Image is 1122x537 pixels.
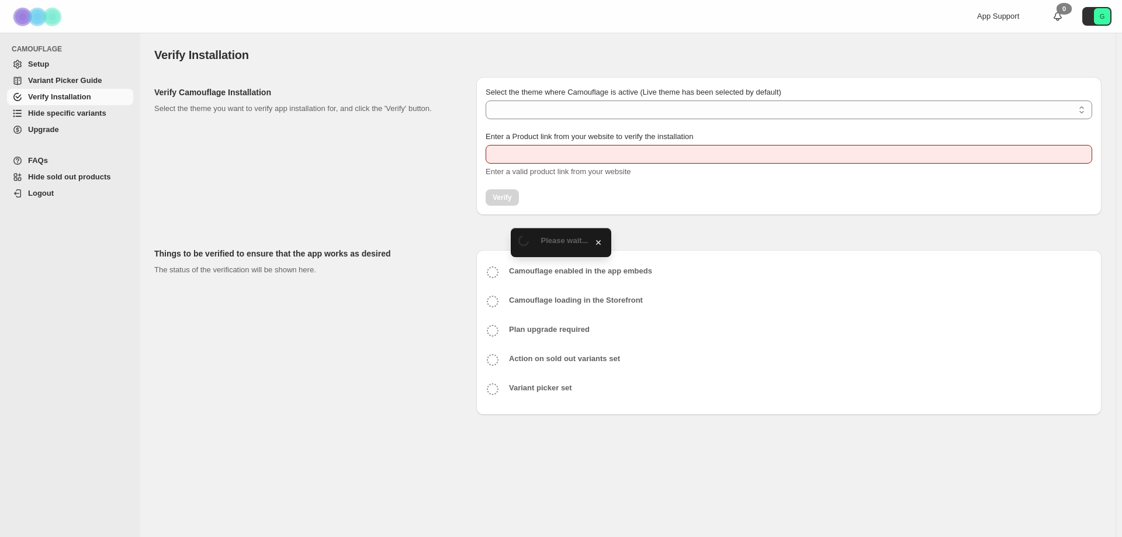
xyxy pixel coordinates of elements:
[7,89,133,105] a: Verify Installation
[7,122,133,138] a: Upgrade
[1100,13,1105,20] text: G
[977,12,1019,20] span: App Support
[7,56,133,72] a: Setup
[28,60,49,68] span: Setup
[154,103,458,115] p: Select the theme you want to verify app installation for, and click the 'Verify' button.
[7,72,133,89] a: Variant Picker Guide
[509,383,572,392] b: Variant picker set
[28,76,102,85] span: Variant Picker Guide
[9,1,68,33] img: Camouflage
[28,189,54,198] span: Logout
[509,325,590,334] b: Plan upgrade required
[541,236,588,245] span: Please wait...
[154,48,249,61] span: Verify Installation
[7,153,133,169] a: FAQs
[1057,3,1072,15] div: 0
[1082,7,1111,26] button: Avatar with initials G
[509,266,652,275] b: Camouflage enabled in the app embeds
[486,132,694,141] span: Enter a Product link from your website to verify the installation
[154,248,458,259] h2: Things to be verified to ensure that the app works as desired
[28,156,48,165] span: FAQs
[7,169,133,185] a: Hide sold out products
[28,92,91,101] span: Verify Installation
[12,44,134,54] span: CAMOUFLAGE
[28,109,106,117] span: Hide specific variants
[7,185,133,202] a: Logout
[509,296,643,304] b: Camouflage loading in the Storefront
[154,86,458,98] h2: Verify Camouflage Installation
[486,167,631,176] span: Enter a valid product link from your website
[28,172,111,181] span: Hide sold out products
[7,105,133,122] a: Hide specific variants
[486,88,781,96] span: Select the theme where Camouflage is active (Live theme has been selected by default)
[509,354,620,363] b: Action on sold out variants set
[1094,8,1110,25] span: Avatar with initials G
[1052,11,1064,22] a: 0
[154,264,458,276] p: The status of the verification will be shown here.
[28,125,59,134] span: Upgrade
